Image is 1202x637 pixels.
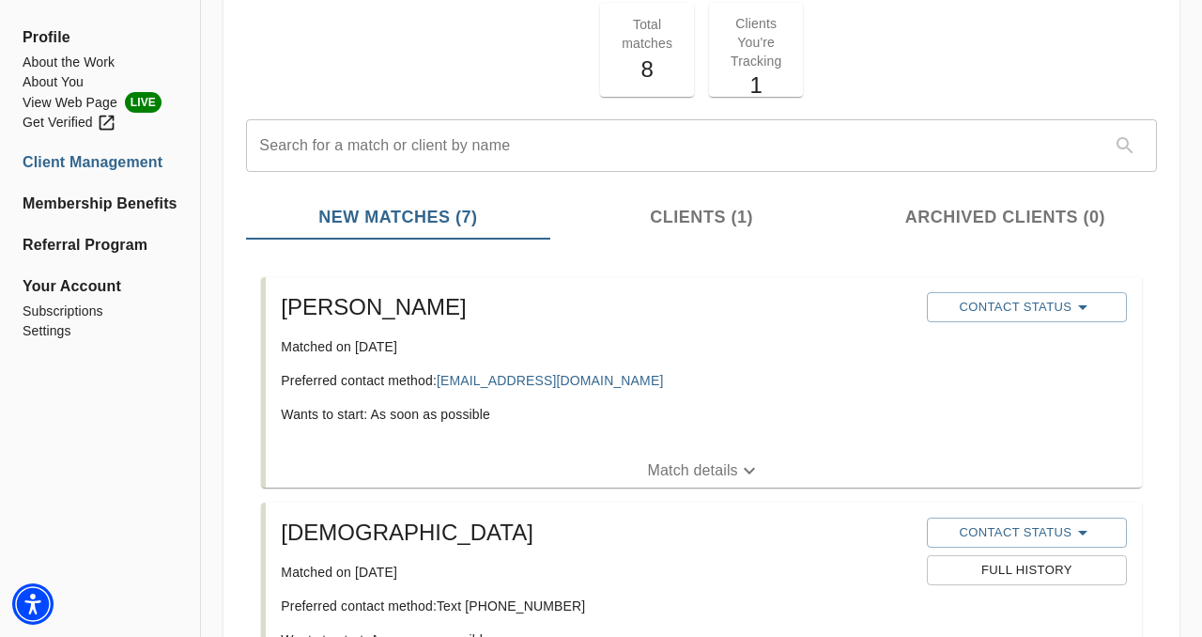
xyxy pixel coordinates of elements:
[125,92,162,113] span: LIVE
[936,560,1117,582] span: Full History
[23,275,177,298] span: Your Account
[23,26,177,49] span: Profile
[23,113,177,132] a: Get Verified
[648,459,738,482] p: Match details
[936,521,1117,544] span: Contact Status
[23,113,116,132] div: Get Verified
[281,371,911,390] p: Preferred contact method:
[865,205,1146,230] span: Archived Clients (0)
[281,337,911,356] p: Matched on [DATE]
[927,555,1127,585] button: Full History
[12,583,54,625] div: Accessibility Menu
[936,296,1117,318] span: Contact Status
[23,234,177,256] a: Referral Program
[720,70,792,101] h5: 1
[437,373,663,388] a: [EMAIL_ADDRESS][DOMAIN_NAME]
[281,405,911,424] p: Wants to start: As soon as possible
[720,14,792,70] p: Clients You're Tracking
[927,518,1127,548] button: Contact Status
[23,151,177,174] a: Client Management
[257,205,538,230] span: New Matches (7)
[23,302,177,321] a: Subscriptions
[611,54,683,85] h5: 8
[927,292,1127,322] button: Contact Status
[281,597,911,615] p: Preferred contact method: Text [PHONE_NUMBER]
[23,193,177,215] a: Membership Benefits
[23,72,177,92] a: About You
[23,92,177,113] li: View Web Page
[281,292,911,322] h5: [PERSON_NAME]
[23,53,177,72] a: About the Work
[281,563,911,582] p: Matched on [DATE]
[23,92,177,113] a: View Web PageLIVE
[611,15,683,53] p: Total matches
[266,454,1142,488] button: Match details
[23,321,177,341] a: Settings
[562,205,842,230] span: Clients (1)
[281,518,911,548] h5: [DEMOGRAPHIC_DATA]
